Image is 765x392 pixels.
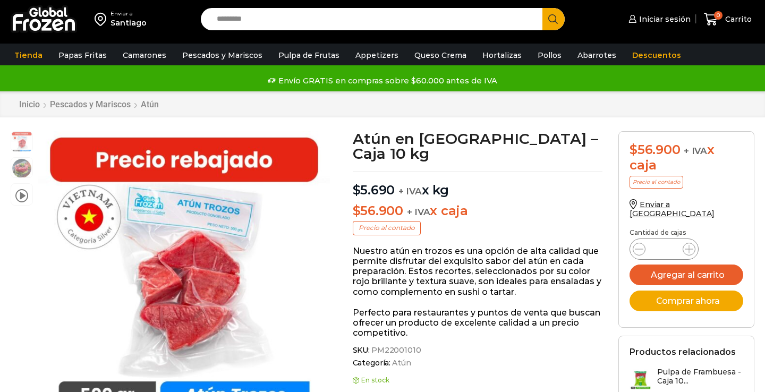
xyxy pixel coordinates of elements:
button: Agregar al carrito [630,265,743,285]
a: Enviar a [GEOGRAPHIC_DATA] [630,200,715,218]
a: 0 Carrito [701,7,754,32]
div: Santiago [110,18,147,28]
h1: Atún en [GEOGRAPHIC_DATA] – Caja 10 kg [353,131,603,161]
span: + IVA [398,186,422,197]
a: Abarrotes [572,45,622,65]
div: x caja [630,142,743,173]
p: En stock [353,377,603,384]
bdi: 56.900 [353,203,403,218]
nav: Breadcrumb [19,99,159,109]
span: foto tartaro atun [11,158,32,179]
img: address-field-icon.svg [95,10,110,28]
bdi: 56.900 [630,142,680,157]
input: Product quantity [654,242,674,257]
a: Inicio [19,99,40,109]
span: Iniciar sesión [636,14,691,24]
span: SKU: [353,346,603,355]
a: Hortalizas [477,45,527,65]
p: Precio al contado [630,176,683,189]
a: Atún [390,359,411,368]
a: Camarones [117,45,172,65]
button: Comprar ahora [630,291,743,311]
span: $ [630,142,637,157]
button: Search button [542,8,565,30]
p: x kg [353,172,603,198]
span: PM22001010 [370,346,421,355]
span: + IVA [684,146,707,156]
span: Categoría: [353,359,603,368]
span: atun trozo [11,132,32,153]
span: Carrito [722,14,752,24]
h3: Pulpa de Frambuesa - Caja 10... [657,368,743,386]
span: + IVA [407,207,430,217]
a: Descuentos [627,45,686,65]
p: Cantidad de cajas [630,229,743,236]
p: Perfecto para restaurantes y puntos de venta que buscan ofrecer un producto de excelente calidad ... [353,308,603,338]
p: Precio al contado [353,221,421,235]
h2: Productos relacionados [630,347,736,357]
a: Iniciar sesión [626,8,691,30]
p: x caja [353,203,603,219]
div: Enviar a [110,10,147,18]
bdi: 5.690 [353,182,395,198]
a: Tienda [9,45,48,65]
span: 0 [714,11,722,20]
a: Pulpa de Frambuesa - Caja 10... [630,368,743,390]
span: $ [353,203,361,218]
a: Atún [140,99,159,109]
a: Papas Fritas [53,45,112,65]
a: Pescados y Mariscos [49,99,131,109]
a: Pollos [532,45,567,65]
p: Nuestro atún en trozos es una opción de alta calidad que permite disfrutar del exquisito sabor de... [353,246,603,297]
a: Pulpa de Frutas [273,45,345,65]
span: $ [353,182,361,198]
a: Queso Crema [409,45,472,65]
a: Appetizers [350,45,404,65]
a: Pescados y Mariscos [177,45,268,65]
